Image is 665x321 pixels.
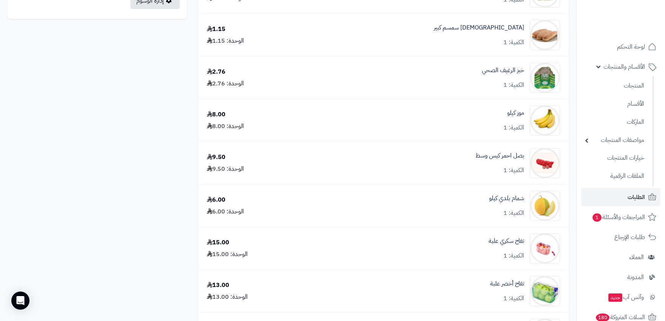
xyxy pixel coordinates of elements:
[530,191,560,221] img: 1681165589-RESR1Bg7BI85DfFZhXFJJFdH08kyw5JyRsJrC6sR-90x90.jpg
[207,37,244,45] div: الوحدة: 1.15
[617,42,645,52] span: لوحة التحكم
[475,151,524,160] a: بصل احمر كيس وسط
[628,192,645,202] span: الطلبات
[581,38,660,56] a: لوحة التحكم
[489,194,524,203] a: شمام بلدي كيلو
[507,109,524,117] a: موز كيلو
[207,153,225,162] div: 9.50
[603,62,645,72] span: الأقسام والمنتجات
[482,66,524,75] a: خبز الرغيف الصحي
[207,196,225,204] div: 6.00
[608,293,622,302] span: جديد
[207,207,244,216] div: الوحدة: 6.00
[614,6,658,22] img: logo-2.png
[503,209,524,218] div: الكمية: 1
[207,79,244,88] div: الوحدة: 2.76
[581,188,660,206] a: الطلبات
[207,110,225,119] div: 8.00
[503,166,524,175] div: الكمية: 1
[503,81,524,90] div: الكمية: 1
[614,232,645,242] span: طلبات الإرجاع
[207,281,229,290] div: 13.00
[581,248,660,266] a: العملاء
[530,276,560,306] img: 1676720607-%D9%84%D9%82%D8%B7%D8%A9%20%D8%A7%D9%84%D8%B4%D8%A7%D8%B4%D8%A9%202023-02-18%20144110-...
[434,23,524,32] a: [DEMOGRAPHIC_DATA] سمسم كبير
[530,148,560,178] img: 1676798162-CMSb6HZRNxwPb0264Yz8pDNjuFHfpP4yhjy0fW6A-90x90.jpg
[581,228,660,246] a: طلبات الإرجاع
[530,233,560,264] img: 1676720419-gjCH782dtquj91TyUAL5IvVKs54LqeUS6snS4tNq-90x90.jpg
[629,252,644,262] span: العملاء
[530,63,560,93] img: 137804908c707838ef6d4185d7807d1202f6-90x90.jpg
[490,279,524,288] a: تفاح أخصر علبة
[581,132,648,148] a: مواصفات المنتجات
[581,96,648,112] a: الأقسام
[207,68,225,76] div: 2.76
[581,208,660,226] a: المراجعات والأسئلة1
[530,20,560,50] img: 538209d0a4c1bdc753bb1a0516df8f1c413-90x90.jpg
[608,292,644,302] span: وآتس آب
[592,212,645,222] span: المراجعات والأسئلة
[581,78,648,94] a: المنتجات
[207,238,229,247] div: 15.00
[207,122,244,131] div: الوحدة: 8.00
[11,292,29,310] div: Open Intercom Messenger
[207,165,244,173] div: الوحدة: 9.50
[581,168,648,184] a: الملفات الرقمية
[207,293,248,301] div: الوحدة: 13.00
[592,213,602,222] span: 1
[581,268,660,286] a: المدونة
[503,294,524,303] div: الكمية: 1
[489,237,524,245] a: تفاح سكري علبة
[503,38,524,47] div: الكمية: 1
[581,288,660,306] a: وآتس آبجديد
[530,105,560,136] img: 1664179827-D8IxZOSMV8wa8rgqJej74wHOhYhFqhMY8YdH9QrS-90x90.jpeg
[581,114,648,130] a: الماركات
[581,150,648,166] a: خيارات المنتجات
[627,272,644,282] span: المدونة
[207,25,225,34] div: 1.15
[207,250,248,259] div: الوحدة: 15.00
[503,123,524,132] div: الكمية: 1
[503,252,524,260] div: الكمية: 1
